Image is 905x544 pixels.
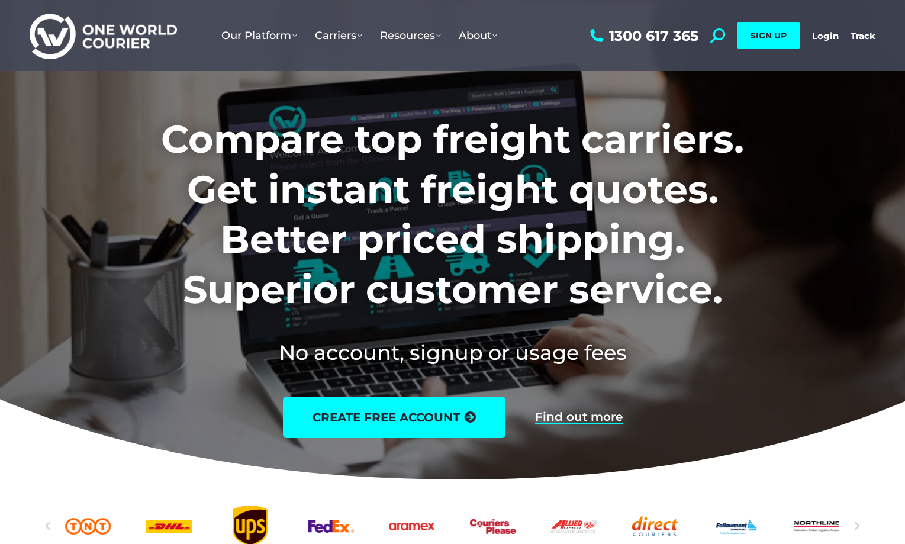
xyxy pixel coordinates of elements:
[30,12,177,60] img: One World Courier
[737,22,800,49] a: SIGN UP
[751,30,787,41] span: SIGN UP
[851,30,875,41] a: Track
[812,30,839,41] a: Login
[535,411,623,424] a: Find out more
[221,29,297,42] span: Our Platform
[380,29,441,42] span: Resources
[587,28,698,43] a: 1300 617 365
[371,17,450,54] a: Resources
[459,29,497,42] span: About
[83,114,822,314] h1: Compare top freight carriers. Get instant freight quotes. Better priced shipping. Superior custom...
[306,17,371,54] a: Carriers
[450,17,506,54] a: About
[83,338,822,367] h2: No account, signup or usage fees
[315,29,362,42] span: Carriers
[283,397,505,438] a: create free account
[212,17,306,54] a: Our Platform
